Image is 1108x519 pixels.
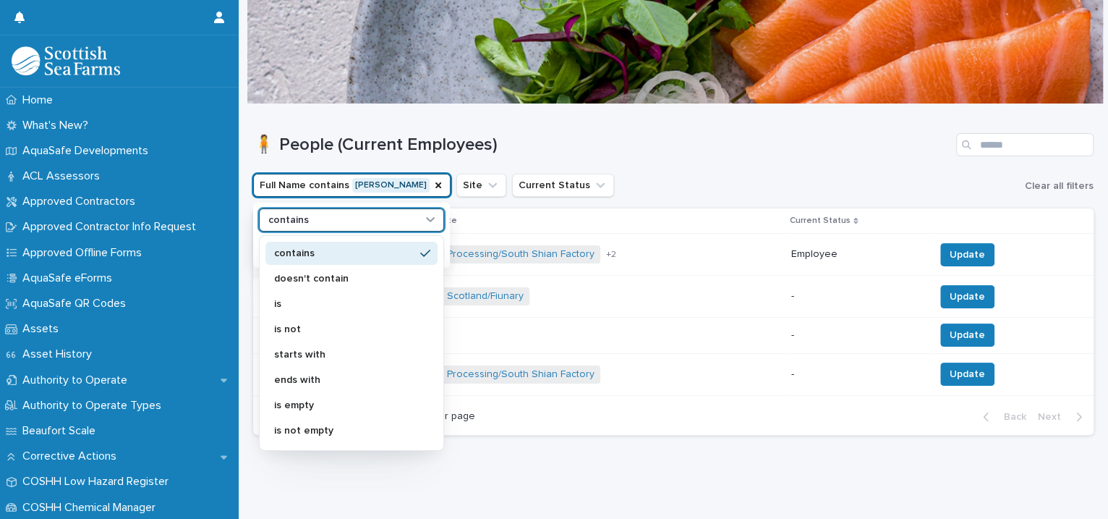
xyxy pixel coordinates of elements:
p: What's New? [17,119,100,132]
p: Corrective Actions [17,450,128,463]
p: doesn't contain [274,274,414,284]
span: Update [950,248,985,262]
span: + 2 [606,250,616,259]
p: Home [17,93,64,107]
a: Processing/South Shian Factory [447,368,595,381]
button: Site [456,174,506,197]
a: Scotland/Fiunary [447,290,524,303]
input: Search [956,133,1094,156]
p: COSHH Low Hazard Register [17,475,180,489]
p: contains [274,248,414,258]
p: - [441,329,682,342]
p: ends with [274,375,414,385]
tr: [PERSON_NAME][PERSON_NAME] Processing/South Shian Factory +2EmployeeUpdate [253,234,1094,276]
button: Update [940,285,994,308]
p: AquaSafe eForms [17,271,124,285]
span: Clear all filters [1025,181,1094,191]
p: is empty [274,400,414,410]
p: is not [274,324,414,334]
p: Asset History [17,347,103,361]
p: Authority to Operate Types [17,399,173,413]
button: Update [940,243,994,266]
p: Approved Contractors [17,195,147,208]
p: - [790,290,923,303]
span: Next [1038,412,1070,422]
span: Update [950,290,985,304]
p: ACL Assessors [17,169,111,183]
p: is [274,299,414,309]
img: bPIBxiqnSb2ggTQWdOVV [12,46,120,75]
p: is not empty [274,426,414,436]
p: 1 of 1 [253,399,296,434]
p: Authority to Operate [17,374,139,387]
p: Assets [17,322,70,336]
h1: 🧍 People (Current Employees) [253,135,950,156]
p: - [790,368,923,381]
span: Update [950,328,985,342]
p: Current Status [789,213,850,229]
button: Update [940,324,994,347]
button: Current Status [512,174,614,197]
p: starts with [274,350,414,360]
a: Processing/South Shian Factory [447,248,595,261]
p: - [790,329,923,342]
button: Next [1032,410,1094,423]
button: Back [971,410,1032,423]
p: Approved Offline Forms [17,246,153,260]
p: Approved Contractor Info Request [17,220,208,234]
tr: [PERSON_NAME][PERSON_NAME] Processing/South Shian Factory -Update [253,353,1094,395]
p: COSHH Chemical Manager [17,501,167,515]
tr: [PERSON_NAME][PERSON_NAME] Scotland/Fiunary -Update [253,276,1094,318]
p: AquaSafe Developments [17,144,160,158]
span: Back [995,412,1026,422]
p: Beaufort Scale [17,424,107,438]
button: Full Name [253,174,451,197]
p: Employee [790,248,923,261]
span: Update [950,367,985,381]
tr: [PERSON_NAME][PERSON_NAME] --Update [253,317,1094,353]
p: contains [268,214,309,226]
p: AquaSafe QR Codes [17,297,137,311]
button: Update [940,363,994,386]
button: Clear all filters [1019,175,1094,197]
